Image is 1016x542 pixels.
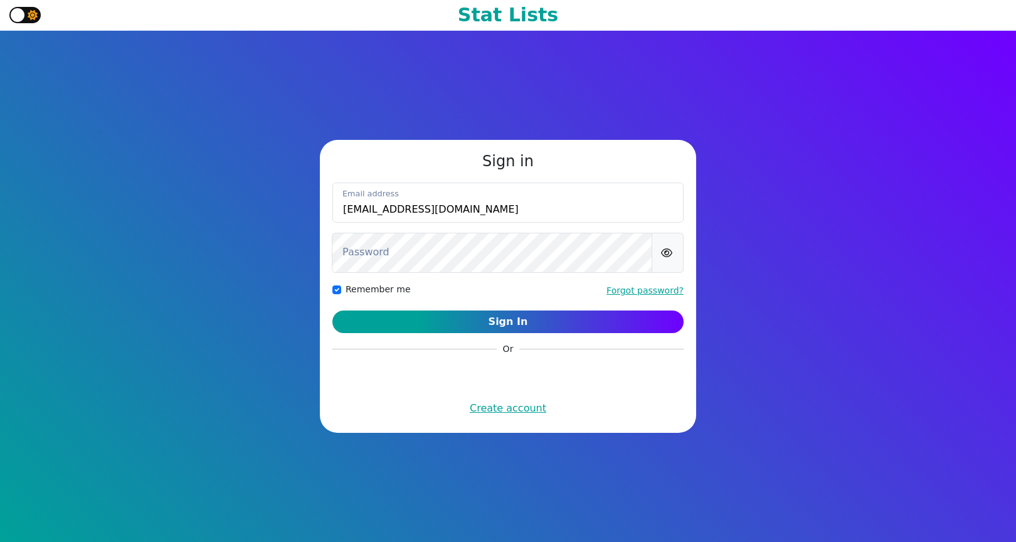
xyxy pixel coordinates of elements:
[346,283,411,296] label: Remember me
[606,285,684,295] a: Forgot password?
[332,311,684,333] button: Sign In
[458,4,558,26] h1: Stat Lists
[497,343,520,356] span: Or
[470,402,546,414] a: Create account
[332,152,684,171] h3: Sign in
